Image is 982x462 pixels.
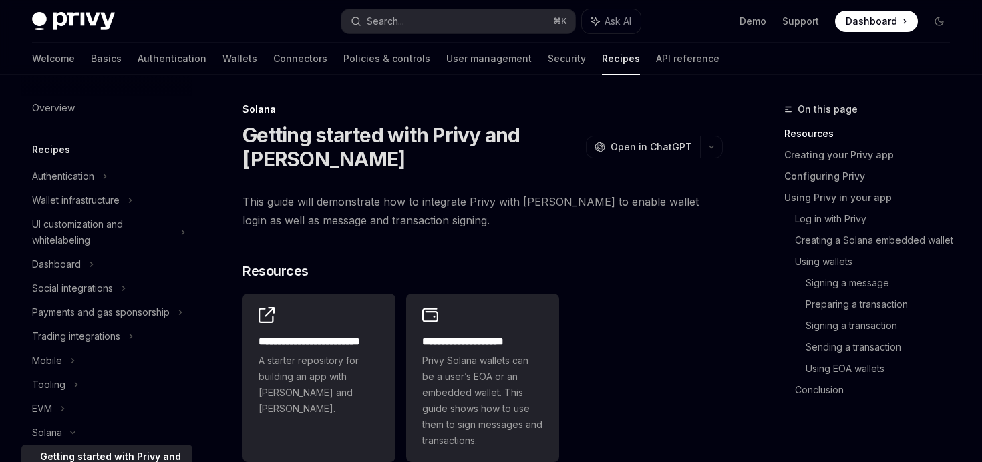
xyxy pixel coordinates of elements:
[32,43,75,75] a: Welcome
[32,425,62,441] div: Solana
[242,262,309,280] span: Resources
[32,216,172,248] div: UI customization and whitelabeling
[222,43,257,75] a: Wallets
[406,294,559,462] a: **** **** **** *****Privy Solana wallets can be a user’s EOA or an embedded wallet. This guide sh...
[32,328,120,344] div: Trading integrations
[446,43,532,75] a: User management
[795,230,961,251] a: Creating a Solana embedded wallet
[806,358,961,379] a: Using EOA wallets
[138,43,206,75] a: Authentication
[32,401,52,417] div: EVM
[341,9,575,33] button: Search...⌘K
[782,15,819,28] a: Support
[806,272,961,294] a: Signing a message
[784,187,961,208] a: Using Privy in your app
[605,15,631,28] span: Ask AI
[259,353,379,417] span: A starter repository for building an app with [PERSON_NAME] and [PERSON_NAME].
[784,166,961,187] a: Configuring Privy
[795,251,961,272] a: Using wallets
[91,43,122,75] a: Basics
[795,379,961,401] a: Conclusion
[929,11,950,32] button: Toggle dark mode
[582,9,641,33] button: Ask AI
[806,294,961,315] a: Preparing a transaction
[806,336,961,358] a: Sending a transaction
[784,144,961,166] a: Creating your Privy app
[343,43,430,75] a: Policies & controls
[32,280,113,296] div: Social integrations
[740,15,766,28] a: Demo
[367,13,404,29] div: Search...
[242,123,581,171] h1: Getting started with Privy and [PERSON_NAME]
[586,136,700,158] button: Open in ChatGPT
[242,103,723,116] div: Solana
[806,315,961,336] a: Signing a transaction
[32,377,65,393] div: Tooling
[21,96,192,120] a: Overview
[32,168,94,184] div: Authentication
[798,101,858,118] span: On this page
[602,43,640,75] a: Recipes
[784,123,961,144] a: Resources
[242,192,723,230] span: This guide will demonstrate how to integrate Privy with [PERSON_NAME] to enable wallet login as w...
[32,100,75,116] div: Overview
[32,192,120,208] div: Wallet infrastructure
[656,43,719,75] a: API reference
[553,16,567,27] span: ⌘ K
[422,353,543,449] span: Privy Solana wallets can be a user’s EOA or an embedded wallet. This guide shows how to use them ...
[548,43,586,75] a: Security
[611,140,692,154] span: Open in ChatGPT
[835,11,918,32] a: Dashboard
[273,43,327,75] a: Connectors
[32,12,115,31] img: dark logo
[32,142,70,158] h5: Recipes
[795,208,961,230] a: Log in with Privy
[32,256,81,272] div: Dashboard
[32,353,62,369] div: Mobile
[32,304,170,320] div: Payments and gas sponsorship
[846,15,897,28] span: Dashboard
